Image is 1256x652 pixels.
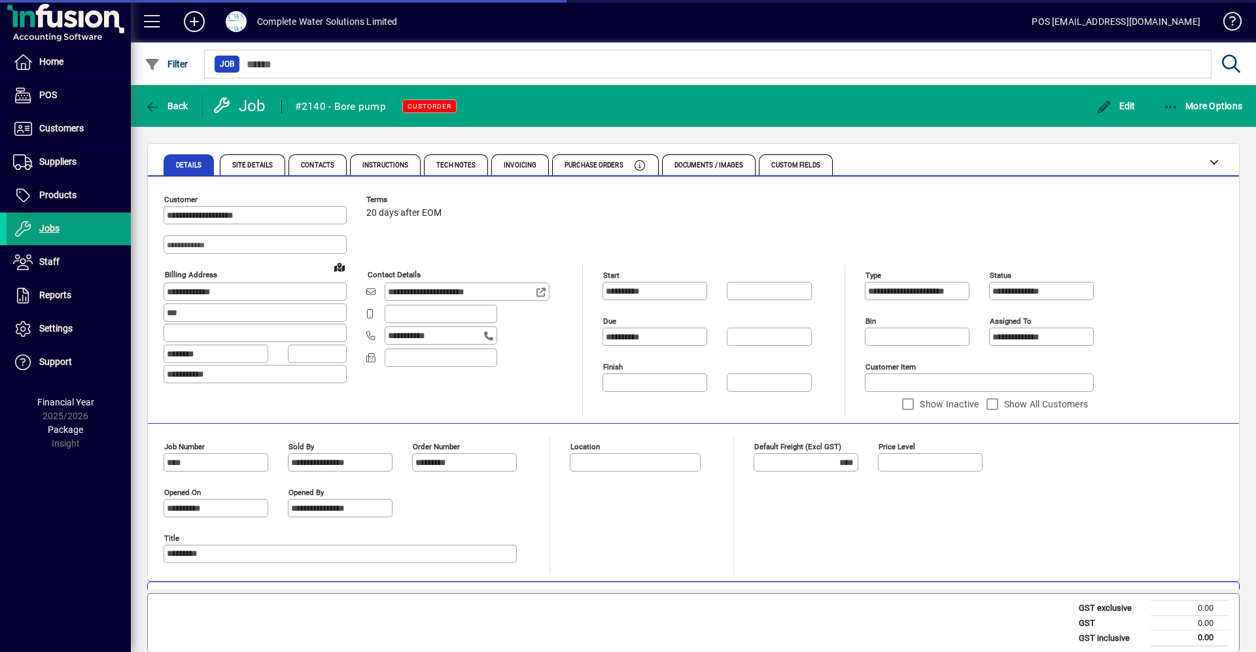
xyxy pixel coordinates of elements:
[257,11,398,32] div: Complete Water Solutions Limited
[48,424,83,435] span: Package
[39,223,60,233] span: Jobs
[39,156,77,167] span: Suppliers
[362,162,408,169] span: Instructions
[39,290,71,300] span: Reports
[301,162,334,169] span: Contacts
[1072,630,1151,646] td: GST inclusive
[865,317,876,326] mat-label: Bin
[141,94,192,118] button: Back
[408,102,451,111] span: CUSTORDER
[39,356,72,367] span: Support
[1151,630,1229,646] td: 0.00
[215,10,257,33] button: Profile
[39,190,77,200] span: Products
[565,162,623,169] span: Purchase Orders
[39,123,84,133] span: Customers
[1032,11,1200,32] div: POS [EMAIL_ADDRESS][DOMAIN_NAME]
[213,95,268,116] div: Job
[7,246,131,279] a: Staff
[7,313,131,345] a: Settings
[164,534,179,543] mat-label: Title
[865,271,881,280] mat-label: Type
[7,279,131,312] a: Reports
[771,162,820,169] span: Custom Fields
[1213,3,1240,45] a: Knowledge Base
[164,442,205,451] mat-label: Job number
[504,162,536,169] span: Invoicing
[1151,601,1229,616] td: 0.00
[7,79,131,112] a: POS
[131,94,203,118] app-page-header-button: Back
[288,442,314,451] mat-label: Sold by
[1093,94,1139,118] button: Edit
[674,162,744,169] span: Documents / Images
[7,346,131,379] a: Support
[570,442,600,451] mat-label: Location
[1072,601,1151,616] td: GST exclusive
[413,442,460,451] mat-label: Order number
[173,10,215,33] button: Add
[865,362,916,371] mat-label: Customer Item
[39,256,60,267] span: Staff
[1163,101,1243,111] span: More Options
[164,488,201,497] mat-label: Opened On
[603,362,623,371] mat-label: Finish
[990,271,1011,280] mat-label: Status
[1151,615,1229,630] td: 0.00
[141,52,192,76] button: Filter
[37,397,94,407] span: Financial Year
[39,323,73,334] span: Settings
[7,46,131,78] a: Home
[164,195,198,204] mat-label: Customer
[1096,101,1136,111] span: Edit
[879,442,915,451] mat-label: Price Level
[145,101,188,111] span: Back
[603,271,619,280] mat-label: Start
[220,58,234,71] span: Job
[295,96,386,117] div: #2140 - Bore pump
[990,317,1032,326] mat-label: Assigned to
[754,442,841,451] mat-label: Default Freight (excl GST)
[366,196,445,204] span: Terms
[39,56,63,67] span: Home
[176,162,201,169] span: Details
[366,208,442,218] span: 20 days after EOM
[7,146,131,179] a: Suppliers
[1160,94,1246,118] button: More Options
[1072,615,1151,630] td: GST
[232,162,273,169] span: Site Details
[436,162,476,169] span: Tech Notes
[7,112,131,145] a: Customers
[288,488,324,497] mat-label: Opened by
[7,179,131,212] a: Products
[145,59,188,69] span: Filter
[603,317,616,326] mat-label: Due
[329,256,350,277] a: View on map
[39,90,57,100] span: POS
